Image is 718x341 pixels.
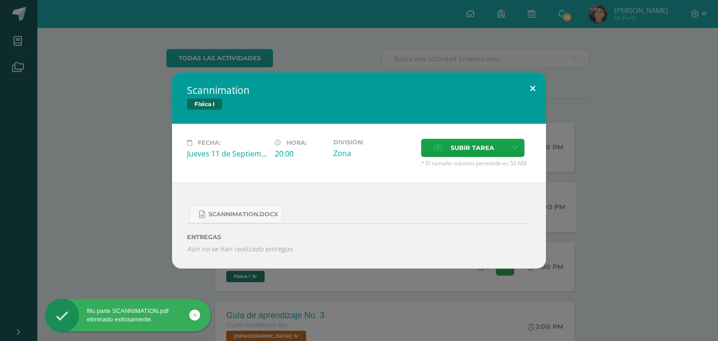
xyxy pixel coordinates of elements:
[333,139,414,146] label: División:
[189,205,283,223] a: Scannimation.docx
[275,149,326,159] div: 20:00
[421,159,531,167] span: * El tamaño máximo permitido es 50 MB
[198,139,221,146] span: Fecha:
[45,307,211,324] div: fifu parte SCANNIMATION.pdf eliminado exitosamente.
[187,244,531,253] i: Aún no se han realizado entregas
[187,234,531,241] label: ENTREGAS
[333,148,414,158] div: Zona
[208,211,278,218] span: Scannimation.docx
[187,84,531,97] h2: Scannimation
[187,99,222,110] span: Física I
[519,72,546,104] button: Close (Esc)
[287,139,307,146] span: Hora:
[451,139,494,156] span: Subir tarea
[187,149,267,159] div: Jueves 11 de Septiembre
